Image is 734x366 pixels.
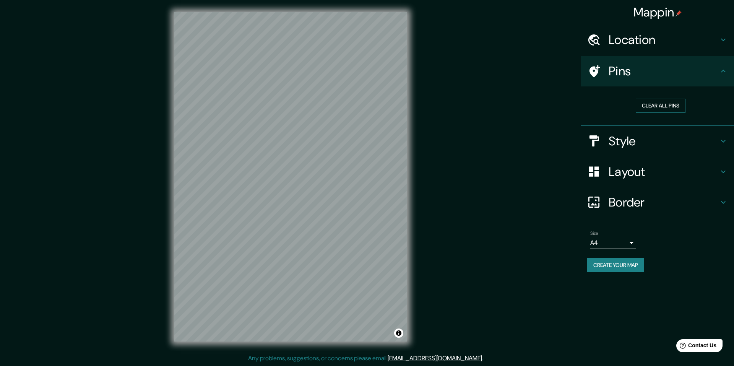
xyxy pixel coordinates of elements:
h4: Style [609,133,719,149]
div: A4 [590,237,636,249]
div: Layout [581,156,734,187]
iframe: Help widget launcher [666,336,726,358]
canvas: Map [174,12,407,342]
h4: Layout [609,164,719,179]
img: pin-icon.png [676,10,682,16]
p: Any problems, suggestions, or concerns please email . [248,354,483,363]
div: Style [581,126,734,156]
div: . [484,354,486,363]
button: Toggle attribution [394,329,403,338]
div: . [483,354,484,363]
button: Clear all pins [636,99,685,113]
label: Size [590,230,598,236]
div: Location [581,24,734,55]
a: [EMAIL_ADDRESS][DOMAIN_NAME] [388,354,482,362]
h4: Border [609,195,719,210]
h4: Pins [609,63,719,79]
h4: Location [609,32,719,47]
h4: Mappin [633,5,682,20]
div: Border [581,187,734,218]
div: Pins [581,56,734,86]
button: Create your map [587,258,644,272]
